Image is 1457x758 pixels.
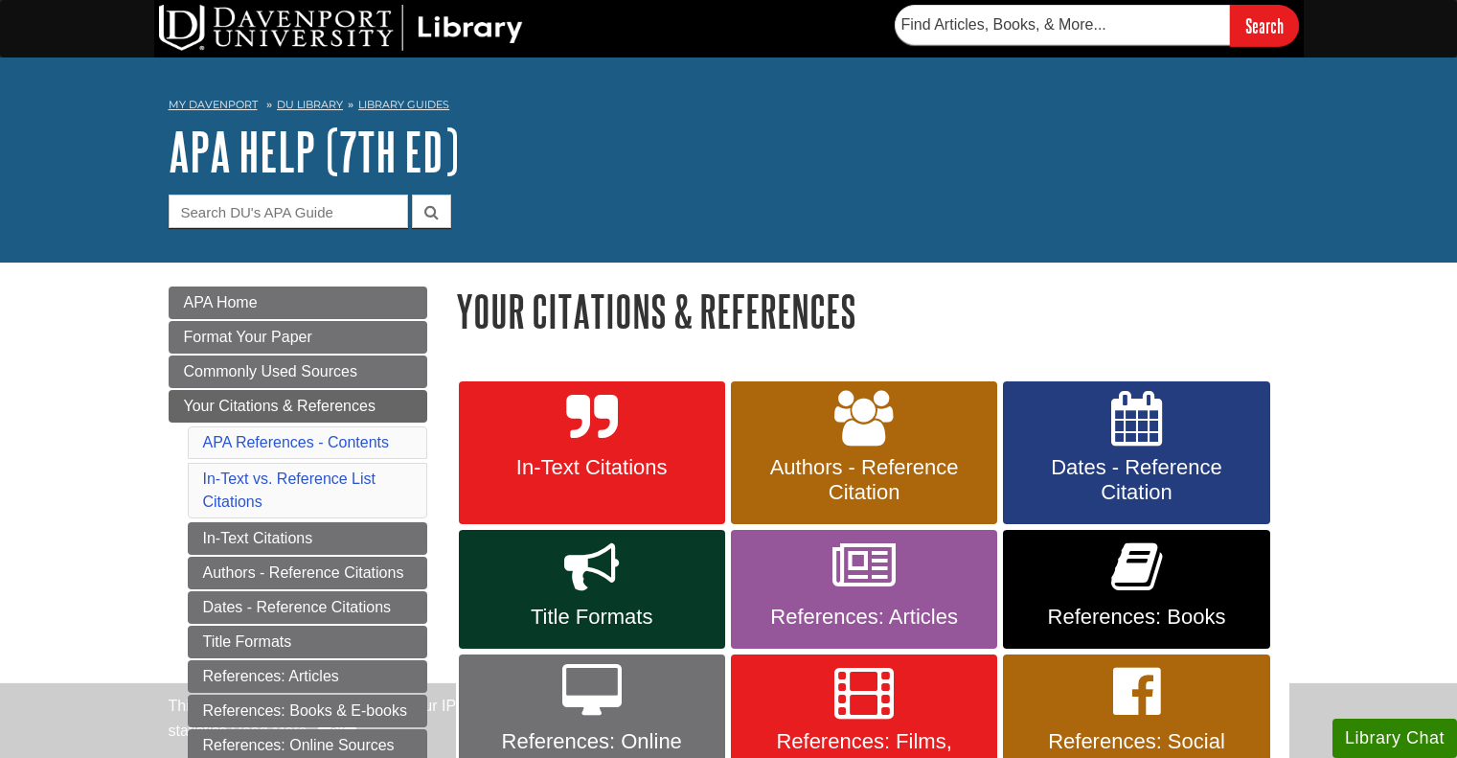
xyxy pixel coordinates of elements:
[169,356,427,388] a: Commonly Used Sources
[277,98,343,111] a: DU Library
[184,329,312,345] span: Format Your Paper
[731,530,997,649] a: References: Articles
[169,122,459,181] a: APA Help (7th Ed)
[1332,719,1457,758] button: Library Chat
[473,605,711,630] span: Title Formats
[459,381,725,525] a: In-Text Citations
[1003,530,1269,649] a: References: Books
[1230,5,1299,46] input: Search
[731,381,997,525] a: Authors - Reference Citation
[188,591,427,624] a: Dates - Reference Citations
[184,294,258,310] span: APA Home
[745,455,983,505] span: Authors - Reference Citation
[473,455,711,480] span: In-Text Citations
[169,92,1289,123] nav: breadcrumb
[184,363,357,379] span: Commonly Used Sources
[1017,455,1255,505] span: Dates - Reference Citation
[203,434,389,450] a: APA References - Contents
[169,321,427,354] a: Format Your Paper
[1003,381,1269,525] a: Dates - Reference Citation
[459,530,725,649] a: Title Formats
[1017,605,1255,630] span: References: Books
[745,605,983,630] span: References: Articles
[188,660,427,693] a: References: Articles
[169,97,258,113] a: My Davenport
[188,557,427,589] a: Authors - Reference Citations
[159,5,523,51] img: DU Library
[169,287,427,319] a: APA Home
[456,287,1289,335] h1: Your Citations & References
[169,390,427,423] a: Your Citations & References
[184,398,376,414] span: Your Citations & References
[895,5,1299,46] form: Searches DU Library's articles, books, and more
[188,522,427,555] a: In-Text Citations
[203,471,376,510] a: In-Text vs. Reference List Citations
[188,626,427,658] a: Title Formats
[895,5,1230,45] input: Find Articles, Books, & More...
[358,98,449,111] a: Library Guides
[169,195,408,228] input: Search DU's APA Guide
[188,695,427,727] a: References: Books & E-books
